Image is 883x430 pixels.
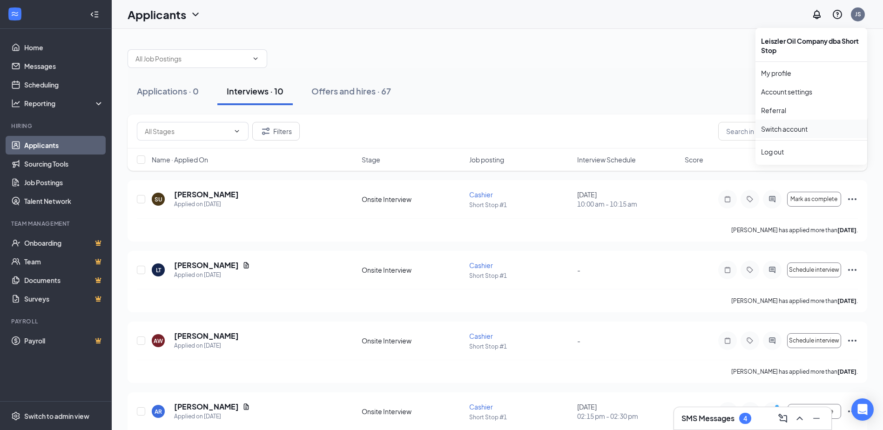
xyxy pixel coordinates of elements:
svg: Settings [11,411,20,421]
svg: ActiveChat [767,195,778,203]
input: Search in interviews [718,122,858,141]
svg: Document [243,262,250,269]
svg: Tag [744,195,755,203]
svg: ChevronDown [252,55,259,62]
span: 02:15 pm - 02:30 pm [577,411,679,421]
svg: Note [722,195,733,203]
div: AR [155,408,162,416]
svg: Tag [744,266,755,274]
span: Interview Schedule [577,155,636,164]
div: Leiszler Oil Company dba Short Stop [755,32,867,60]
svg: Tag [744,337,755,344]
span: Schedule interview [789,337,839,344]
svg: Ellipses [847,406,858,417]
svg: ActiveChat [767,266,778,274]
a: Job Postings [24,173,104,192]
div: Onsite Interview [362,407,464,416]
div: [DATE] [577,190,679,208]
b: [DATE] [837,297,856,304]
p: Short Stop #1 [469,413,571,421]
button: ComposeMessage [775,411,790,426]
svg: ChevronDown [190,9,201,20]
svg: Ellipses [847,335,858,346]
a: Applicants [24,136,104,155]
input: All Job Postings [135,54,248,64]
svg: ActiveChat [767,337,778,344]
svg: Filter [260,126,271,137]
span: Name · Applied On [152,155,208,164]
h5: [PERSON_NAME] [174,189,239,200]
div: Reporting [24,99,104,108]
input: All Stages [145,126,229,136]
svg: ComposeMessage [777,413,789,424]
div: Onsite Interview [362,265,464,275]
h3: SMS Messages [681,413,735,423]
button: Minimize [809,411,824,426]
svg: ChevronUp [794,413,805,424]
a: DocumentsCrown [24,271,104,289]
div: Log out [761,147,862,156]
a: Referral [761,106,862,115]
h1: Applicants [128,7,186,22]
b: [DATE] [837,227,856,234]
div: Payroll [11,317,102,325]
div: Offers and hires · 67 [311,85,391,97]
a: PayrollCrown [24,331,104,350]
p: Short Stop #1 [469,343,571,350]
div: LT [156,266,161,274]
a: My profile [761,68,862,78]
button: Filter Filters [252,122,300,141]
div: [DATE] [577,402,679,421]
svg: Note [722,337,733,344]
div: Applied on [DATE] [174,270,250,280]
a: Sourcing Tools [24,155,104,173]
svg: Document [243,403,250,410]
svg: Collapse [90,10,99,19]
p: [PERSON_NAME] has applied more than . [731,368,858,376]
a: Switch account [761,125,808,133]
p: [PERSON_NAME] has applied more than . [731,297,858,305]
p: [PERSON_NAME] has applied more than . [731,226,858,234]
a: Scheduling [24,75,104,94]
svg: Ellipses [847,194,858,205]
span: Stage [362,155,380,164]
svg: Analysis [11,99,20,108]
span: Cashier [469,403,493,411]
p: Short Stop #1 [469,201,571,209]
a: OnboardingCrown [24,234,104,252]
span: Job posting [469,155,504,164]
svg: ChevronDown [233,128,241,135]
span: - [577,266,580,274]
div: Open Intercom Messenger [851,398,874,421]
span: Cashier [469,332,493,340]
div: Applied on [DATE] [174,200,239,209]
svg: WorkstreamLogo [10,9,20,19]
a: TeamCrown [24,252,104,271]
div: Onsite Interview [362,195,464,204]
button: Schedule interview [787,262,841,277]
p: Short Stop #1 [469,272,571,280]
span: Mark as complete [790,196,837,202]
svg: Note [722,266,733,274]
b: [DATE] [837,368,856,375]
div: JS [855,10,861,18]
div: SU [155,195,162,203]
span: Schedule interview [789,267,839,273]
div: Interviews · 10 [227,85,283,97]
span: - [577,336,580,345]
div: Applied on [DATE] [174,412,250,421]
h5: [PERSON_NAME] [174,402,239,412]
button: Mark as complete [787,192,841,207]
svg: Minimize [811,413,822,424]
svg: Notifications [811,9,822,20]
a: Messages [24,57,104,75]
button: Move to stage [788,404,841,419]
svg: PrimaryDot [773,404,784,411]
div: Hiring [11,122,102,130]
svg: QuestionInfo [832,9,843,20]
div: AW [154,337,163,345]
div: Team Management [11,220,102,228]
a: Home [24,38,104,57]
span: Cashier [469,261,493,269]
button: ChevronUp [792,411,807,426]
